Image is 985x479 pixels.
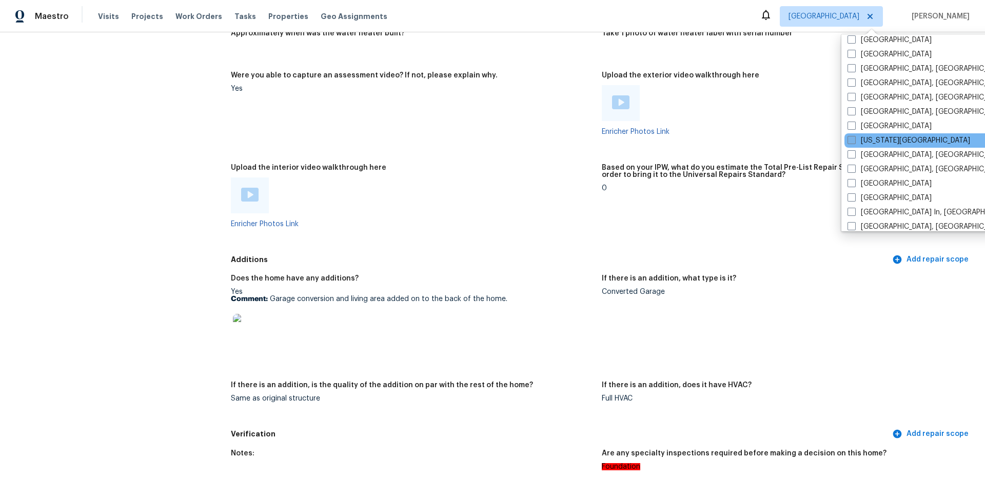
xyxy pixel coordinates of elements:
div: Same as original structure [231,395,594,402]
h5: Additions [231,254,890,265]
label: [US_STATE][GEOGRAPHIC_DATA] [848,135,970,146]
a: Enricher Photos Link [602,128,669,135]
h5: Verification [231,429,890,440]
div: Full HVAC [602,395,964,402]
h5: If there is an addition, what type is it? [602,275,736,282]
span: Maestro [35,11,69,22]
div: Yes [231,85,594,92]
label: [GEOGRAPHIC_DATA] [848,121,932,131]
a: Enricher Photos Link [231,221,299,228]
span: Tasks [234,13,256,20]
span: Work Orders [175,11,222,22]
label: [GEOGRAPHIC_DATA] [848,35,932,45]
h5: Upload the interior video walkthrough here [231,164,386,171]
span: Visits [98,11,119,22]
img: Play Video [241,188,259,202]
b: Comment: [231,295,268,303]
h5: Does the home have any additions? [231,275,359,282]
span: Projects [131,11,163,22]
h5: Take 1 photo of water heater label with serial number [602,30,793,37]
span: [GEOGRAPHIC_DATA] [789,11,859,22]
img: Play Video [612,95,629,109]
div: 0 [602,185,964,192]
label: [GEOGRAPHIC_DATA] [848,178,932,189]
div: Yes [231,288,594,353]
h5: Approximately when was the water heater built? [231,30,405,37]
h5: Upload the exterior video walkthrough here [602,72,759,79]
h5: Are any specialty inspections required before making a decision on this home? [602,450,887,457]
label: [GEOGRAPHIC_DATA] [848,193,932,203]
em: Foundation [602,463,640,470]
button: Add repair scope [890,250,973,269]
h5: Based on your IPW, what do you estimate the Total Pre-List Repair Spend on this home would be in ... [602,164,964,178]
p: Garage conversion and living area added on to the back of the home. [231,295,594,303]
span: Geo Assignments [321,11,387,22]
span: Properties [268,11,308,22]
h5: If there is an addition, is the quality of the addition on par with the rest of the home? [231,382,533,389]
span: Add repair scope [894,253,969,266]
div: Converted Garage [602,288,964,295]
label: [GEOGRAPHIC_DATA] [848,49,932,59]
h5: Notes: [231,450,254,457]
button: Add repair scope [890,425,973,444]
h5: Were you able to capture an assessment video? If not, please explain why. [231,72,498,79]
h5: If there is an addition, does it have HVAC? [602,382,752,389]
span: Add repair scope [894,428,969,441]
a: Play Video [612,95,629,111]
a: Play Video [241,188,259,203]
span: [PERSON_NAME] [908,11,970,22]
